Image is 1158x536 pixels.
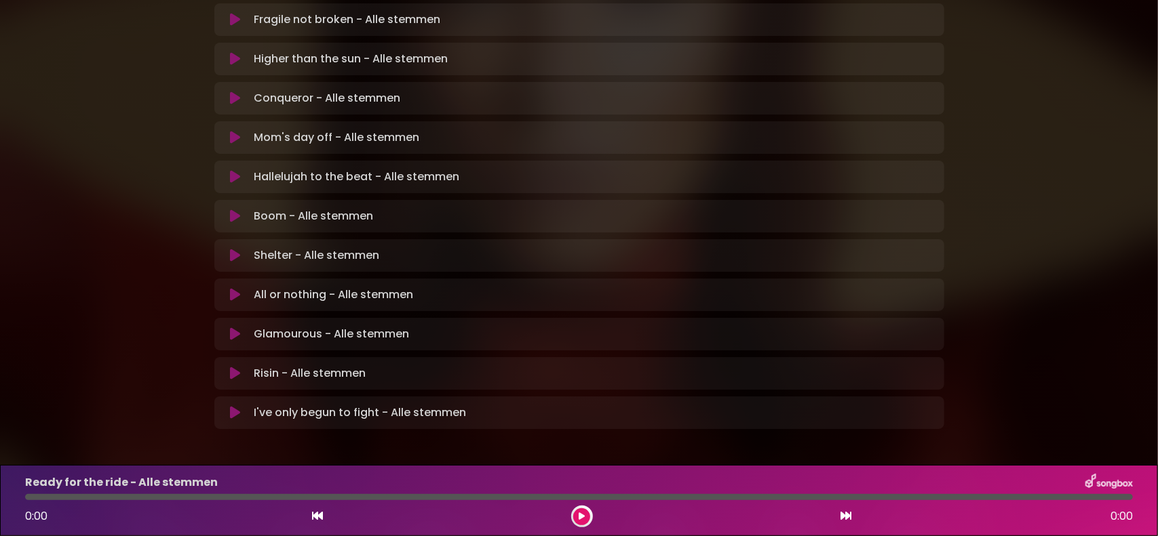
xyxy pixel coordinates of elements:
[254,326,409,342] p: Glamourous - Alle stemmen
[254,90,400,106] p: Conqueror - Alle stemmen
[254,365,366,382] p: Risin - Alle stemmen
[254,129,419,146] p: Mom's day off - Alle stemmen
[254,12,440,28] p: Fragile not broken - Alle stemmen
[254,247,379,264] p: Shelter - Alle stemmen
[254,208,373,224] p: Boom - Alle stemmen
[254,287,413,303] p: All or nothing - Alle stemmen
[1085,474,1133,491] img: songbox-logo-white.png
[254,405,466,421] p: I've only begun to fight - Alle stemmen
[25,474,218,491] p: Ready for the ride - Alle stemmen
[254,51,448,67] p: Higher than the sun - Alle stemmen
[254,169,459,185] p: Hallelujah to the beat - Alle stemmen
